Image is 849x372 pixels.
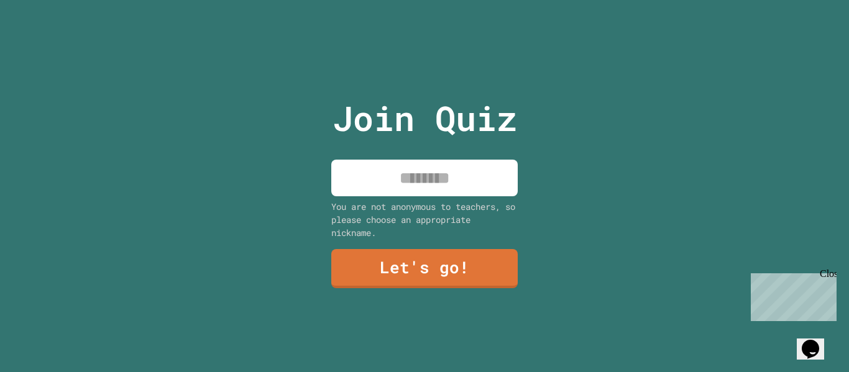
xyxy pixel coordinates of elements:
iframe: chat widget [746,268,837,321]
a: Let's go! [331,249,518,288]
p: Join Quiz [333,93,517,144]
div: Chat with us now!Close [5,5,86,79]
div: You are not anonymous to teachers, so please choose an appropriate nickname. [331,200,518,239]
iframe: chat widget [797,322,837,360]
